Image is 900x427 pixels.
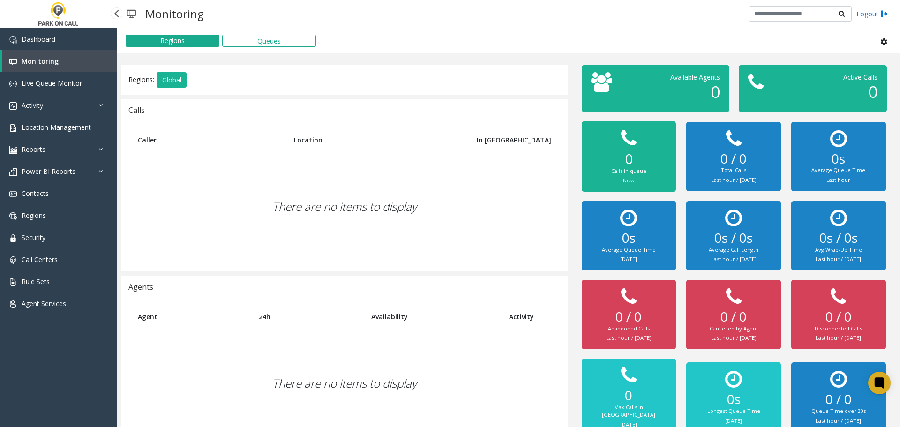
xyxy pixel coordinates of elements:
small: Last hour / [DATE] [711,334,757,341]
img: 'icon' [9,256,17,264]
small: Last hour / [DATE] [816,417,861,424]
div: Average Queue Time [801,166,876,174]
span: Live Queue Monitor [22,79,82,88]
img: 'icon' [9,234,17,242]
h2: 0s / 0s [696,230,771,246]
span: Available Agents [670,73,720,82]
th: Location [287,128,453,151]
small: Last hour / [DATE] [606,334,652,341]
h2: 0 / 0 [801,309,876,325]
span: Power BI Reports [22,167,75,176]
span: Activity [22,101,43,110]
div: Disconnected Calls [801,325,876,333]
div: Total Calls [696,166,771,174]
h2: 0 / 0 [801,391,876,407]
img: 'icon' [9,124,17,132]
h2: 0s [801,151,876,167]
a: Monitoring [2,50,117,72]
div: Calls [128,104,145,116]
small: Last hour / [DATE] [816,255,861,262]
span: Agent Services [22,299,66,308]
span: Contacts [22,189,49,198]
img: pageIcon [127,2,136,25]
img: 'icon' [9,300,17,308]
img: 'icon' [9,190,17,198]
div: There are no items to display [131,151,558,262]
h2: 0 / 0 [696,309,771,325]
img: 'icon' [9,278,17,286]
small: Last hour / [DATE] [816,334,861,341]
button: Regions [126,35,219,47]
span: Dashboard [22,35,55,44]
span: Call Centers [22,255,58,264]
span: 0 [711,81,720,103]
span: Regions [22,211,46,220]
img: 'icon' [9,146,17,154]
small: Last hour [826,176,850,183]
div: Average Queue Time [591,246,667,254]
div: Cancelled by Agent [696,325,771,333]
h2: 0 / 0 [591,309,667,325]
img: 'icon' [9,102,17,110]
button: Global [157,72,187,88]
a: Logout [856,9,888,19]
small: [DATE] [620,255,637,262]
h2: 0s [591,230,667,246]
h3: Monitoring [141,2,209,25]
span: Rule Sets [22,277,50,286]
div: Queue Time over 30s [801,407,876,415]
span: Location Management [22,123,91,132]
img: logout [881,9,888,19]
span: Monitoring [22,57,59,66]
div: Average Call Length [696,246,771,254]
div: Avg Wrap-Up Time [801,246,876,254]
th: Availability [364,305,502,328]
small: [DATE] [725,417,742,424]
th: Caller [131,128,287,151]
div: Agents [128,281,153,293]
div: Calls in queue [591,167,667,175]
small: Last hour / [DATE] [711,176,757,183]
th: Agent [131,305,252,328]
img: 'icon' [9,36,17,44]
h2: 0 / 0 [696,151,771,167]
h2: 0 [591,388,667,404]
button: Queues [222,35,316,47]
img: 'icon' [9,58,17,66]
th: 24h [252,305,365,328]
div: Max Calls in [GEOGRAPHIC_DATA] [591,404,667,419]
span: Security [22,233,45,242]
small: Last hour / [DATE] [711,255,757,262]
h2: 0 [591,150,667,167]
div: Longest Queue Time [696,407,771,415]
span: Active Calls [843,73,877,82]
span: Regions: [128,75,154,83]
img: 'icon' [9,212,17,220]
small: Now [623,177,635,184]
th: Activity [502,305,558,328]
div: Abandoned Calls [591,325,667,333]
th: In [GEOGRAPHIC_DATA] [453,128,558,151]
img: 'icon' [9,80,17,88]
h2: 0s / 0s [801,230,876,246]
span: Reports [22,145,45,154]
h2: 0s [696,391,771,407]
img: 'icon' [9,168,17,176]
span: 0 [868,81,877,103]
